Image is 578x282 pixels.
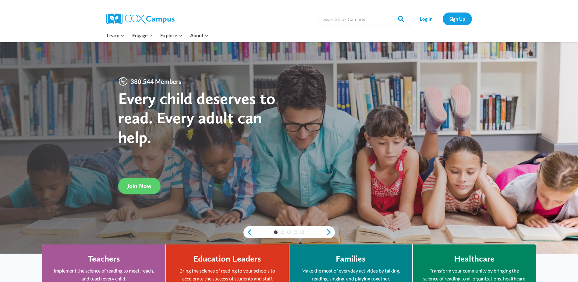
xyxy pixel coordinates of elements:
[413,13,472,25] nav: Secondary Navigation
[106,13,175,24] img: Cox Campus
[160,31,182,39] span: Explore
[281,230,284,234] a: 2
[274,230,278,234] a: 1
[88,254,120,264] h4: Teachers
[132,31,153,39] span: Engage
[107,31,124,39] span: Learn
[243,229,253,236] a: previous
[190,31,208,39] span: About
[118,89,275,147] strong: Every child deserves to read. Every adult can help.
[128,77,184,86] span: 380,544 Members
[287,230,291,234] a: 3
[103,29,212,42] nav: Primary Navigation
[413,13,440,25] a: Log In
[300,230,304,234] a: 5
[326,229,335,236] a: next
[193,254,261,264] h4: Education Leaders
[118,178,161,194] a: Join Now
[319,13,410,25] input: Search Cox Campus
[243,226,335,238] div: content slider buttons
[127,182,151,190] span: Join Now
[443,13,472,25] a: Sign Up
[294,230,297,234] a: 4
[336,254,366,264] h4: Families
[454,254,495,264] h4: Healthcare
